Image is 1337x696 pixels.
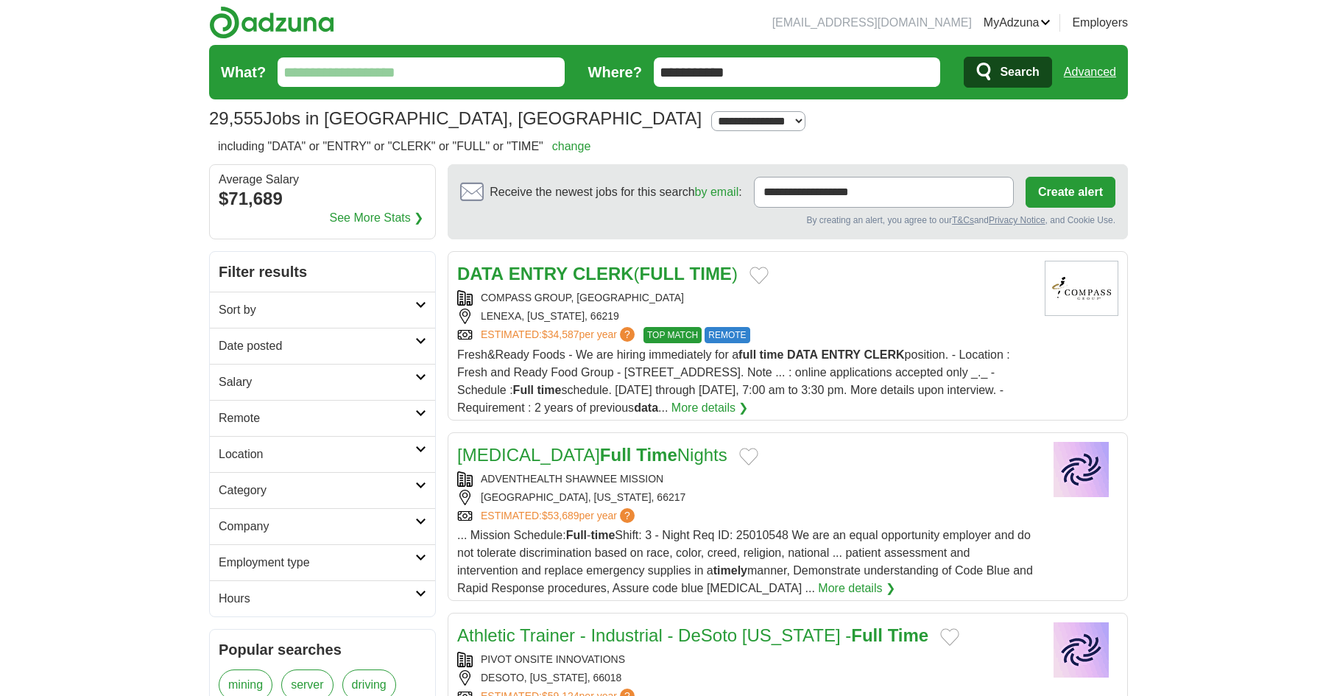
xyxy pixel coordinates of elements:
[210,328,435,364] a: Date posted
[457,471,1033,487] div: ADVENTHEALTH SHAWNEE MISSION
[219,518,415,535] h2: Company
[481,327,638,343] a: ESTIMATED:$34,587per year?
[590,529,615,541] strong: time
[457,348,1010,414] span: Fresh&Ready Foods - We are hiring immediately for a position. - Location : Fresh and Ready Food G...
[552,140,591,152] a: change
[457,264,504,284] strong: DATA
[636,445,677,465] strong: Time
[219,186,426,212] div: $71,689
[221,61,266,83] label: What?
[620,508,635,523] span: ?
[1045,442,1118,497] img: Company logo
[219,174,426,186] div: Average Salary
[1045,261,1118,316] img: Compass Group, North America logo
[481,292,684,303] a: COMPASS GROUP, [GEOGRAPHIC_DATA]
[219,482,415,499] h2: Category
[760,348,784,361] strong: time
[671,399,749,417] a: More details ❯
[787,348,818,361] strong: DATA
[566,529,587,541] strong: Full
[542,328,579,340] span: $34,587
[219,301,415,319] h2: Sort by
[695,186,739,198] a: by email
[640,264,685,284] strong: FULL
[573,264,634,284] strong: CLERK
[210,400,435,436] a: Remote
[964,57,1051,88] button: Search
[210,472,435,508] a: Category
[209,108,702,128] h1: Jobs in [GEOGRAPHIC_DATA], [GEOGRAPHIC_DATA]
[1026,177,1115,208] button: Create alert
[209,105,263,132] span: 29,555
[210,544,435,580] a: Employment type
[457,670,1033,686] div: DESOTO, [US_STATE], 66018
[490,183,741,201] span: Receive the newest jobs for this search :
[888,625,929,645] strong: Time
[821,348,861,361] strong: ENTRY
[210,508,435,544] a: Company
[210,436,435,472] a: Location
[1045,622,1118,678] img: Company logo
[210,580,435,616] a: Hours
[457,625,928,645] a: Athletic Trainer - Industrial - DeSoto [US_STATE] -Full Time
[864,348,905,361] strong: CLERK
[457,652,1033,667] div: PIVOT ONSITE INNOVATIONS
[457,445,727,465] a: [MEDICAL_DATA]Full TimeNights
[989,215,1045,225] a: Privacy Notice
[457,490,1033,505] div: [GEOGRAPHIC_DATA], [US_STATE], 66217
[219,446,415,463] h2: Location
[460,214,1115,227] div: By creating an alert, you agree to our and , and Cookie Use.
[330,209,424,227] a: See More Stats ❯
[1000,57,1039,87] span: Search
[210,364,435,400] a: Salary
[952,215,974,225] a: T&Cs
[818,580,895,597] a: More details ❯
[713,564,747,577] strong: timely
[513,384,534,396] strong: Full
[749,267,769,284] button: Add to favorite jobs
[542,510,579,521] span: $53,689
[210,292,435,328] a: Sort by
[1064,57,1116,87] a: Advanced
[219,373,415,391] h2: Salary
[1072,14,1128,32] a: Employers
[705,327,749,343] span: REMOTE
[210,252,435,292] h2: Filter results
[481,508,638,524] a: ESTIMATED:$53,689per year?
[851,625,883,645] strong: Full
[690,264,732,284] strong: TIME
[634,401,658,414] strong: data
[219,639,426,661] h2: Popular searches
[600,445,632,465] strong: Full
[772,14,972,32] li: [EMAIL_ADDRESS][DOMAIN_NAME]
[588,61,642,83] label: Where?
[209,6,334,39] img: Adzuna logo
[509,264,568,284] strong: ENTRY
[643,327,702,343] span: TOP MATCH
[739,448,758,465] button: Add to favorite jobs
[219,337,415,355] h2: Date posted
[620,327,635,342] span: ?
[457,264,738,284] a: DATA ENTRY CLERK(FULL TIME)
[219,409,415,427] h2: Remote
[738,348,756,361] strong: full
[219,554,415,572] h2: Employment type
[984,14,1051,32] a: MyAdzuna
[457,529,1033,594] span: ... Mission Schedule: - Shift: 3 - Night Req ID: 25010548 We are an equal opportunity employer an...
[940,628,959,646] button: Add to favorite jobs
[457,309,1033,324] div: LENEXA, [US_STATE], 66219
[219,590,415,608] h2: Hours
[218,138,590,155] h2: including "DATA" or "ENTRY" or "CLERK" or "FULL" or "TIME"
[537,384,562,396] strong: time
